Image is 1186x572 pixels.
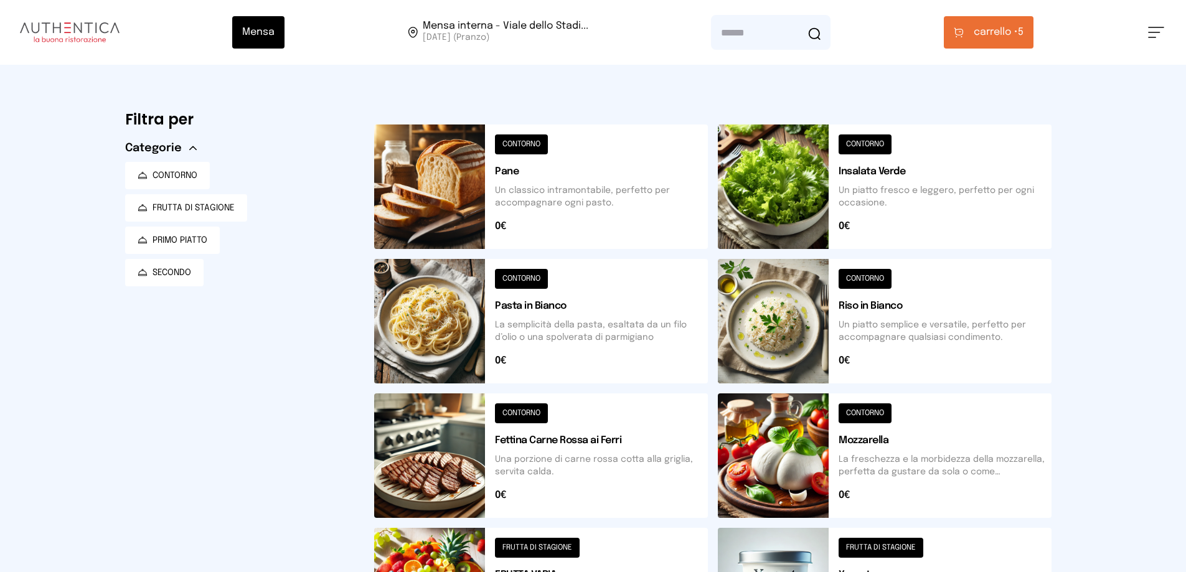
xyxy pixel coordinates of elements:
span: PRIMO PIATTO [153,234,207,246]
h6: Filtra per [125,110,354,129]
span: carrello • [974,25,1018,40]
button: FRUTTA DI STAGIONE [125,194,247,222]
span: [DATE] (Pranzo) [423,31,588,44]
img: logo.8f33a47.png [20,22,120,42]
button: Categorie [125,139,197,157]
span: CONTORNO [153,169,197,182]
span: 5 [974,25,1024,40]
span: FRUTTA DI STAGIONE [153,202,235,214]
button: PRIMO PIATTO [125,227,220,254]
span: Categorie [125,139,182,157]
button: CONTORNO [125,162,210,189]
button: SECONDO [125,259,204,286]
span: Viale dello Stadio, 77, 05100 Terni TR, Italia [423,21,588,44]
button: Mensa [232,16,285,49]
span: SECONDO [153,266,191,279]
button: carrello •5 [944,16,1033,49]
